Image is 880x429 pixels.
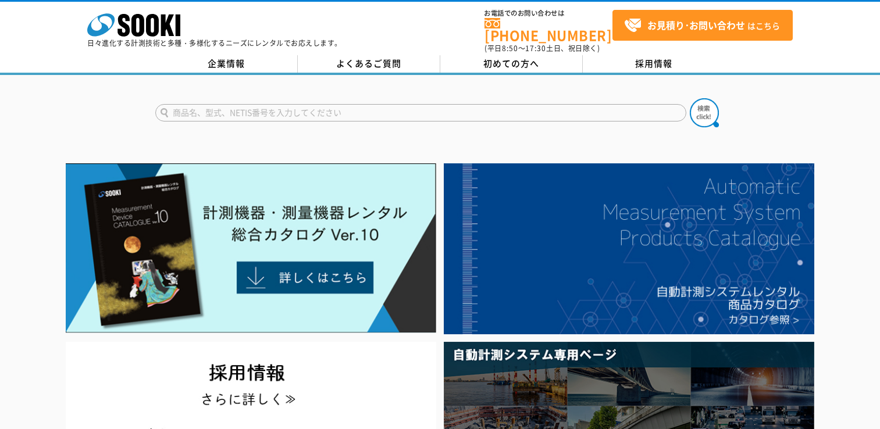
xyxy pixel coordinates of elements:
[155,55,298,73] a: 企業情報
[155,104,686,121] input: 商品名、型式、NETIS番号を入力してください
[525,43,546,53] span: 17:30
[612,10,793,41] a: お見積り･お問い合わせはこちら
[298,55,440,73] a: よくあるご質問
[624,17,780,34] span: はこちら
[484,18,612,42] a: [PHONE_NUMBER]
[647,18,745,32] strong: お見積り･お問い合わせ
[444,163,814,334] img: 自動計測システムカタログ
[484,43,600,53] span: (平日 ～ 土日、祝日除く)
[583,55,725,73] a: 採用情報
[87,40,342,47] p: 日々進化する計測技術と多種・多様化するニーズにレンタルでお応えします。
[502,43,518,53] span: 8:50
[66,163,436,333] img: Catalog Ver10
[690,98,719,127] img: btn_search.png
[484,10,612,17] span: お電話でのお問い合わせは
[440,55,583,73] a: 初めての方へ
[483,57,539,70] span: 初めての方へ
